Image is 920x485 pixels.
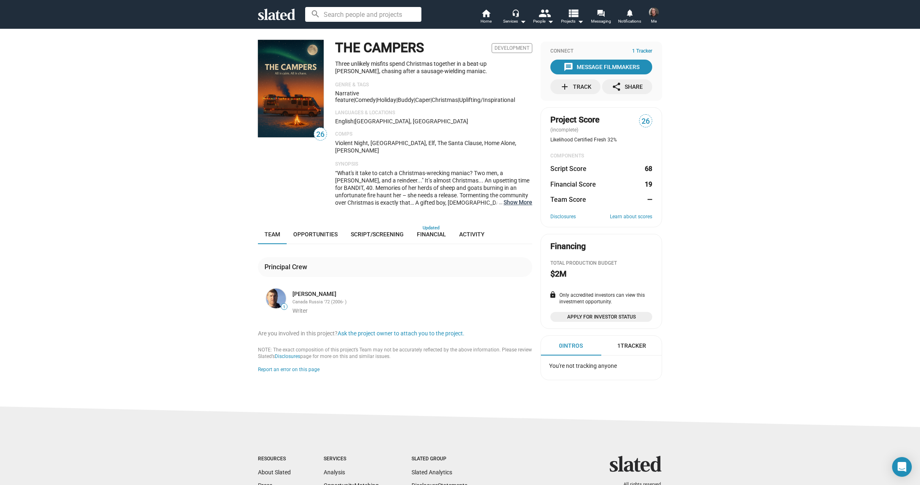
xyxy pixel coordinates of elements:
mat-icon: arrow_drop_down [545,16,555,26]
mat-icon: home [481,8,491,18]
p: Languages & Locations [335,110,532,116]
a: Learn about scores [610,214,652,220]
div: Are you involved in this project? [258,330,532,337]
span: English [335,118,354,125]
div: Total Production budget [550,260,652,267]
button: Report an error on this page [258,367,320,373]
p: Three unlikely misfits spend Christmas together in a beat-up [PERSON_NAME], chasing after a sausa... [335,60,532,75]
span: | [376,97,377,103]
span: Apply for Investor Status [555,313,647,321]
div: Share [612,79,643,94]
span: uplifting/inspirational [459,97,515,103]
span: Comedy [355,97,376,103]
mat-icon: headset_mic [512,9,519,16]
a: Disclosures [275,353,300,359]
mat-icon: message [563,62,573,72]
dt: Script Score [550,164,586,173]
mat-icon: people [538,7,550,19]
span: Christmas [432,97,458,103]
div: Message Filmmakers [563,60,639,74]
span: | [430,97,432,103]
span: Notifications [618,16,641,26]
span: | [414,97,415,103]
div: Services [503,16,526,26]
span: Writer [292,307,308,314]
div: Connect [550,48,652,55]
span: 1 [281,305,287,309]
p: Synopsis [335,161,532,168]
mat-icon: arrow_drop_down [575,16,585,26]
span: Me [651,16,657,26]
mat-icon: share [612,82,621,92]
span: “What's it take to catch a Christmas-wrecking maniac? Two men, a [PERSON_NAME], and a reindeer...... [335,170,532,265]
span: | [354,118,355,125]
div: Financing [550,241,586,252]
a: About Slated [258,469,291,476]
mat-icon: view_list [567,7,579,19]
a: Activity [453,224,491,244]
div: Likelihood Certified Fresh 32% [550,137,652,143]
mat-icon: notifications [626,9,633,16]
span: (incomplete) [550,127,580,133]
a: Disclosures [550,214,576,220]
span: | [458,97,459,103]
dt: Team Score [550,195,586,204]
a: Notifications [615,8,644,26]
div: Services [324,456,379,462]
button: Ask the project owner to attach you to the project. [338,330,465,337]
div: Track [560,79,591,94]
mat-icon: lock [549,291,557,298]
span: [GEOGRAPHIC_DATA], [GEOGRAPHIC_DATA] [355,118,468,125]
span: Financial [417,231,446,238]
button: Services [500,8,529,26]
a: Financial [410,224,453,244]
div: 0 Intros [559,342,583,350]
a: Apply for Investor Status [550,312,652,322]
span: Project Score [550,114,600,125]
div: COMPONENTS [550,153,652,159]
button: Message Filmmakers [550,60,652,74]
mat-icon: add [560,82,570,92]
div: Canada Russia '72 (2006- ) [292,299,531,305]
div: NOTE: The exact composition of this project’s Team may not be accurately reflected by the above i... [258,347,532,360]
span: | [396,97,398,103]
input: Search people and projects [305,7,421,22]
span: Home [481,16,492,26]
span: 1 Tracker [632,48,652,55]
span: buddy [398,97,414,103]
span: 26 [314,129,327,140]
button: Projects [558,8,586,26]
img: Cody Cowell [649,7,659,17]
span: Development [492,43,532,53]
span: Holiday [377,97,396,103]
span: Projects [561,16,584,26]
button: Track [550,79,600,94]
a: Messaging [586,8,615,26]
div: Open Intercom Messenger [892,457,912,477]
a: Slated Analytics [412,469,452,476]
p: Violent Night, [GEOGRAPHIC_DATA], Elf, The Santa Clause, Home Alone, [PERSON_NAME] [335,139,532,155]
h1: THE CAMPERS [335,39,424,57]
span: … [495,199,504,206]
span: Script/Screening [351,231,404,238]
span: Opportunities [293,231,338,238]
a: Analysis [324,469,345,476]
a: Script/Screening [344,224,410,244]
button: Share [602,79,652,94]
dd: 19 [644,180,652,189]
button: People [529,8,558,26]
dd: 68 [644,164,652,173]
button: Cody CowellMe [644,6,664,27]
div: Resources [258,456,291,462]
a: [PERSON_NAME] [292,290,336,298]
span: Activity [459,231,485,238]
a: Team [258,224,287,244]
span: Team [264,231,280,238]
div: Only accredited investors can view this investment opportunity. [550,292,652,305]
p: Comps [335,131,532,138]
span: Narrative feature [335,90,359,103]
span: 26 [639,116,652,127]
span: Messaging [591,16,611,26]
div: You're not tracking anyone [543,356,660,376]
